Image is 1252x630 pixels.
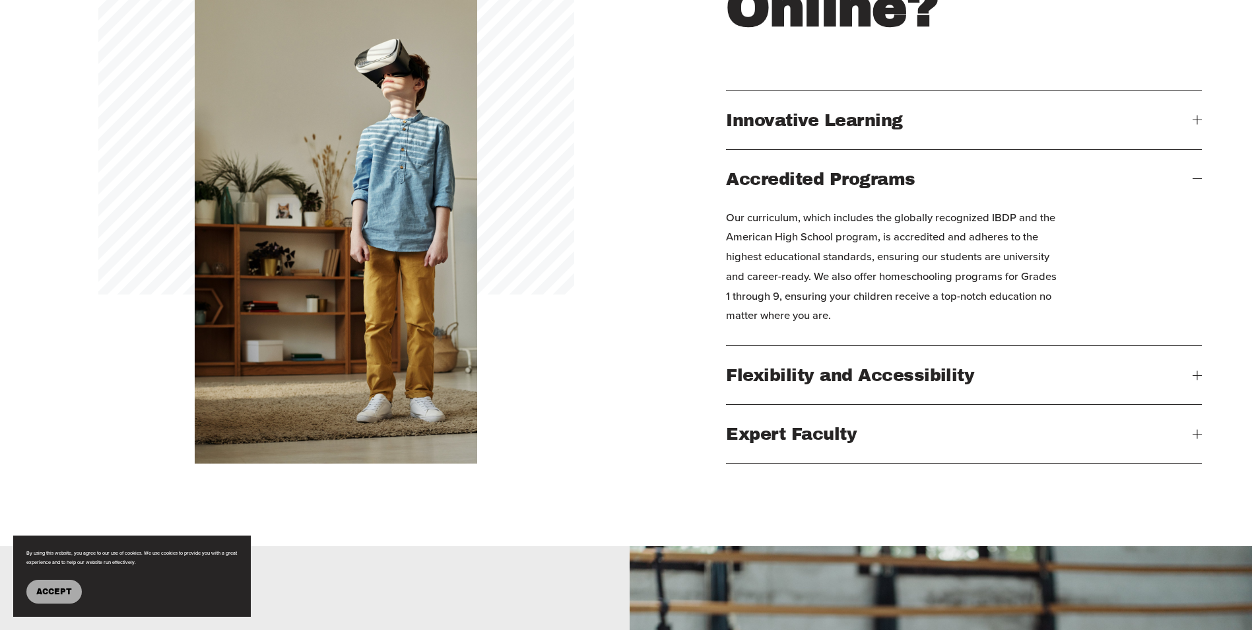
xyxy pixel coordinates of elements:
button: Flexibility and Accessibility [726,346,1202,404]
p: Our curriculum, which includes the globally recognized IBDP and the American High School program,... [726,208,1059,326]
span: Expert Faculty [726,425,1193,443]
span: Innovative Learning [726,111,1193,129]
p: By using this website, you agree to our use of cookies. We use cookies to provide you with a grea... [26,549,238,567]
button: Accredited Programs [726,150,1202,208]
button: Innovative Learning [726,91,1202,149]
div: Accredited Programs [726,208,1202,346]
span: Accept [36,587,72,596]
button: Accept [26,580,82,604]
button: Expert Faculty [726,405,1202,463]
span: Flexibility and Accessibility [726,366,1193,384]
section: Cookie banner [13,536,251,617]
span: Accredited Programs [726,170,1193,188]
